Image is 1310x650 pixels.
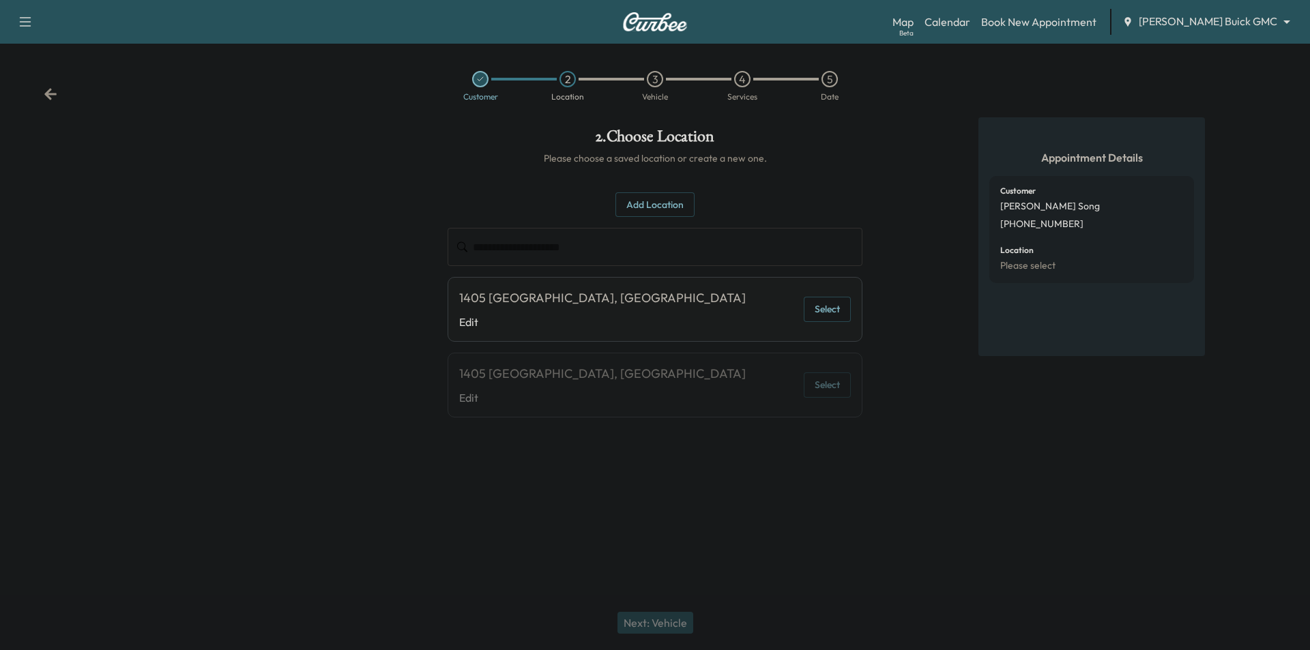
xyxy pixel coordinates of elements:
[1000,218,1083,231] p: [PHONE_NUMBER]
[448,151,862,165] h6: Please choose a saved location or create a new one.
[1000,246,1034,254] h6: Location
[892,14,914,30] a: MapBeta
[899,28,914,38] div: Beta
[615,192,695,218] button: Add Location
[1139,14,1277,29] span: [PERSON_NAME] Buick GMC
[459,389,746,406] a: Edit
[459,364,746,383] div: 1405 [GEOGRAPHIC_DATA], [GEOGRAPHIC_DATA]
[1000,260,1056,272] p: Please select
[804,372,851,398] button: Select
[459,289,746,308] div: 1405 [GEOGRAPHIC_DATA], [GEOGRAPHIC_DATA]
[821,93,839,101] div: Date
[551,93,584,101] div: Location
[1000,201,1100,213] p: [PERSON_NAME] Song
[989,150,1194,165] h5: Appointment Details
[448,128,862,151] h1: 2 . Choose Location
[459,314,746,330] a: Edit
[804,297,851,322] button: Select
[622,12,688,31] img: Curbee Logo
[734,71,751,87] div: 4
[821,71,838,87] div: 5
[463,93,498,101] div: Customer
[1000,187,1036,195] h6: Customer
[925,14,970,30] a: Calendar
[44,87,57,101] div: Back
[642,93,668,101] div: Vehicle
[981,14,1096,30] a: Book New Appointment
[727,93,757,101] div: Services
[647,71,663,87] div: 3
[559,71,576,87] div: 2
